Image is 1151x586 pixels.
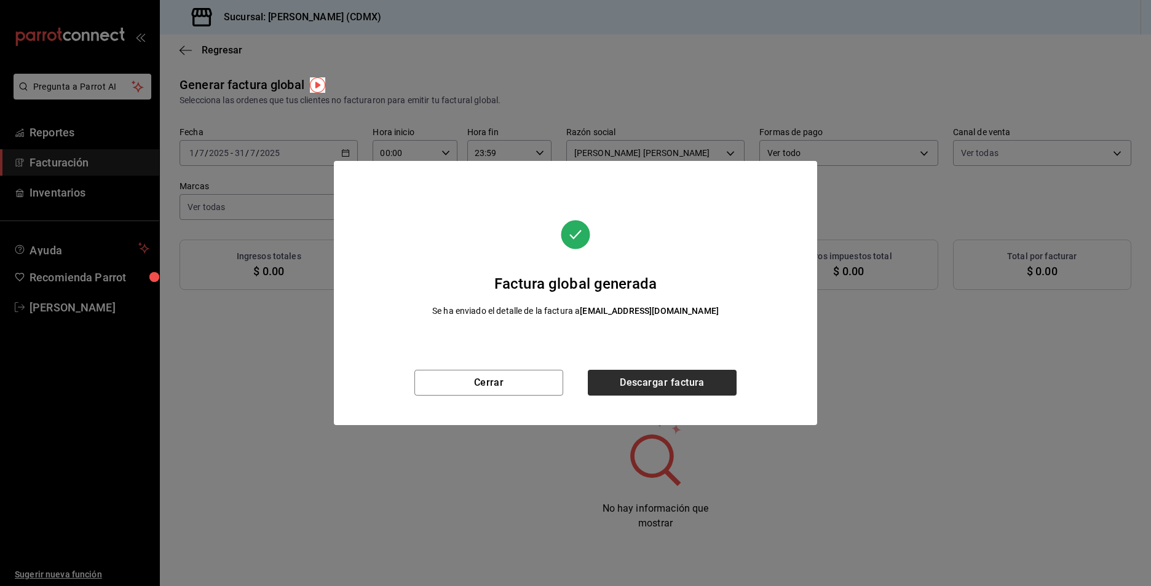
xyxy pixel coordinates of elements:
[588,370,737,396] button: Descargar factura
[432,273,719,295] div: Factura global generada
[580,306,719,316] strong: [EMAIL_ADDRESS][DOMAIN_NAME]
[432,305,719,318] div: Se ha enviado el detalle de la factura a
[414,370,563,396] button: Cerrar
[310,77,325,93] img: Tooltip marker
